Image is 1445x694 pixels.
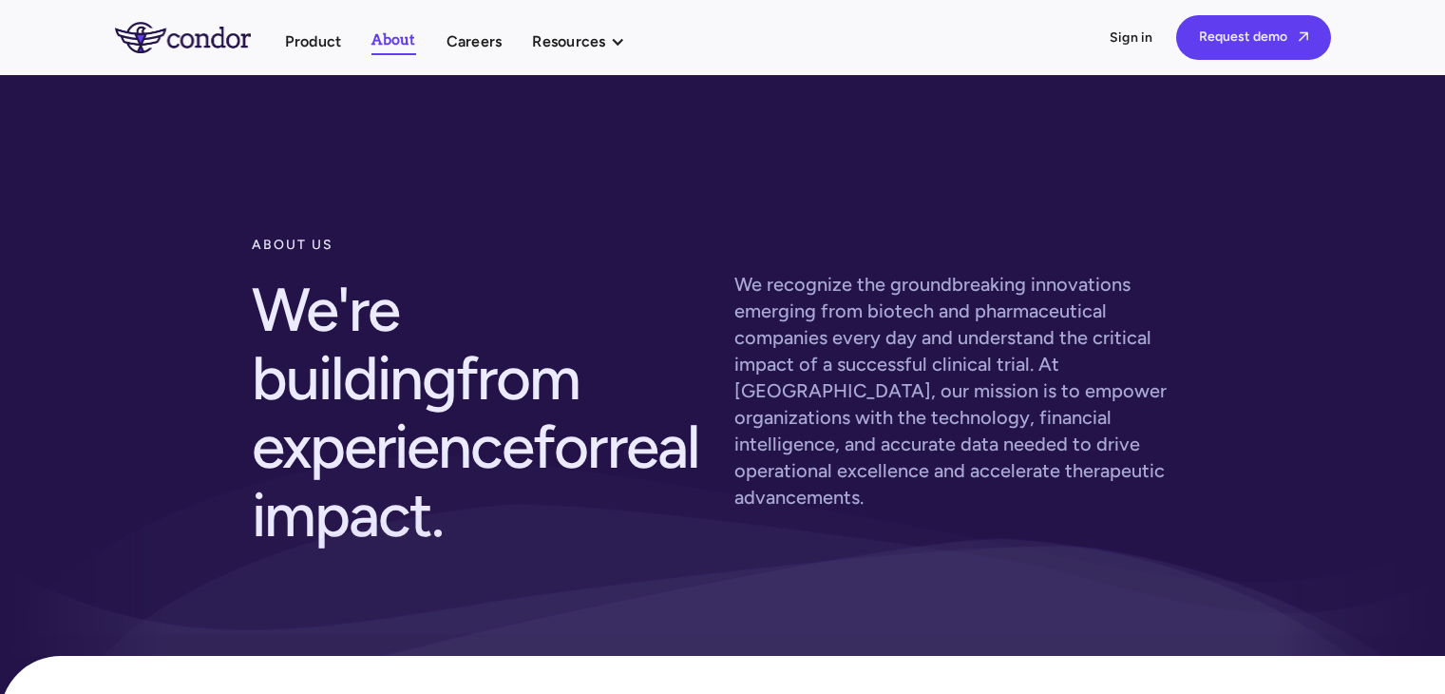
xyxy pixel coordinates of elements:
div: about us [252,226,712,264]
h2: We're building for [252,264,712,561]
div: Resources [532,29,643,54]
span: real impact. [252,410,699,551]
a: Sign in [1110,29,1153,48]
p: We recognize the groundbreaking innovations emerging from biotech and pharmaceutical companies ev... [734,271,1194,511]
a: Request demo [1176,15,1331,60]
a: home [115,22,285,52]
a: About [371,28,415,55]
span: from experience [252,341,580,483]
a: Careers [447,29,503,54]
div: Resources [532,29,605,54]
span:  [1299,30,1308,43]
a: Product [285,29,342,54]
